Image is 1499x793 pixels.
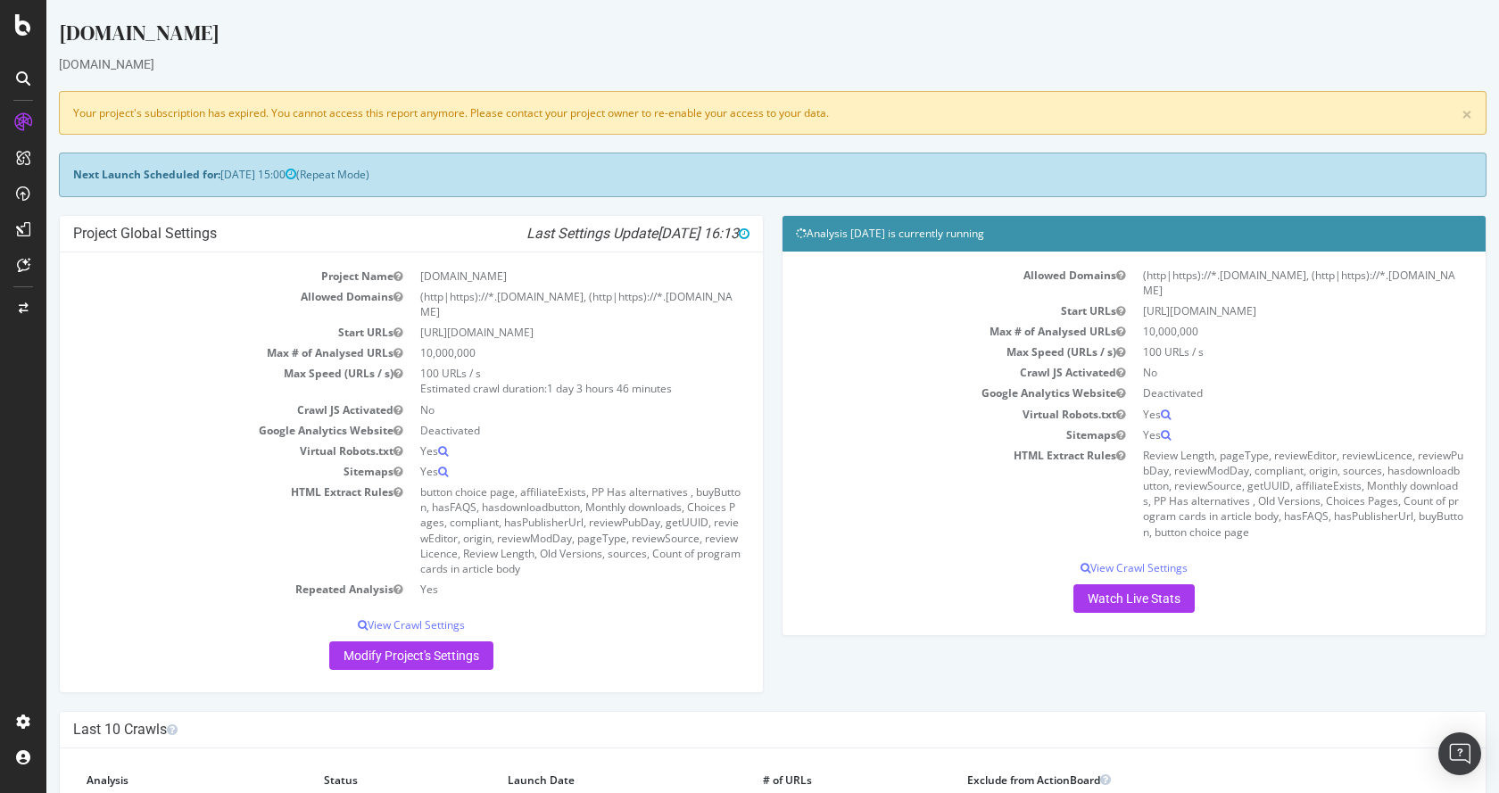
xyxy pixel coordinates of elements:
td: Max Speed (URLs / s) [749,342,1088,362]
td: Repeated Analysis [27,579,365,599]
td: Max # of Analysed URLs [749,321,1088,342]
td: Start URLs [27,322,365,343]
td: Deactivated [365,420,703,441]
a: Modify Project's Settings [283,641,447,670]
td: Max Speed (URLs / s) [27,363,365,399]
p: View Crawl Settings [27,617,703,632]
td: button choice page, affiliateExists, PP Has alternatives , buyButton, hasFAQS, hasdownloadbutton,... [365,482,703,579]
div: (Repeat Mode) [12,153,1440,196]
i: Last Settings Update [480,225,703,243]
a: × [1415,105,1426,124]
td: Virtual Robots.txt [27,441,365,461]
td: Deactivated [1088,383,1426,403]
td: Google Analytics Website [27,420,365,441]
td: Project Name [27,266,365,286]
td: Yes [1088,425,1426,445]
td: Review Length, pageType, reviewEditor, reviewLicence, reviewPubDay, reviewModDay, compliant, orig... [1088,445,1426,542]
strong: Next Launch Scheduled for: [27,167,174,182]
h4: Project Global Settings [27,225,703,243]
td: Allowed Domains [749,265,1088,301]
h4: Analysis [DATE] is currently running [749,225,1426,243]
td: Max # of Analysed URLs [27,343,365,363]
td: Yes [1088,404,1426,425]
td: 100 URLs / s [1088,342,1426,362]
td: (http|https)://*.[DOMAIN_NAME], (http|https)://*.[DOMAIN_NAME] [1088,265,1426,301]
div: Your project's subscription has expired. You cannot access this report anymore. Please contact yo... [12,91,1440,135]
td: Crawl JS Activated [749,362,1088,383]
td: Sitemaps [749,425,1088,445]
td: Yes [365,441,703,461]
td: Yes [365,461,703,482]
span: [DATE] 15:00 [174,167,250,182]
td: [URL][DOMAIN_NAME] [1088,301,1426,321]
td: Yes [365,579,703,599]
td: Google Analytics Website [749,383,1088,403]
div: Open Intercom Messenger [1438,732,1481,775]
span: 1 day 3 hours 46 minutes [501,381,625,396]
td: HTML Extract Rules [749,445,1088,542]
a: Watch Live Stats [1027,584,1148,613]
td: 10,000,000 [1088,321,1426,342]
div: [DOMAIN_NAME] [12,55,1440,73]
td: No [1088,362,1426,383]
td: Allowed Domains [27,286,365,322]
td: Crawl JS Activated [27,400,365,420]
h4: Last 10 Crawls [27,721,1426,739]
td: [DOMAIN_NAME] [365,266,703,286]
td: Virtual Robots.txt [749,404,1088,425]
td: (http|https)://*.[DOMAIN_NAME], (http|https)://*.[DOMAIN_NAME] [365,286,703,322]
td: [URL][DOMAIN_NAME] [365,322,703,343]
td: No [365,400,703,420]
div: [DOMAIN_NAME] [12,18,1440,55]
td: Sitemaps [27,461,365,482]
p: View Crawl Settings [749,560,1426,575]
td: HTML Extract Rules [27,482,365,579]
td: Start URLs [749,301,1088,321]
td: 100 URLs / s Estimated crawl duration: [365,363,703,399]
td: 10,000,000 [365,343,703,363]
span: [DATE] 16:13 [611,225,703,242]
